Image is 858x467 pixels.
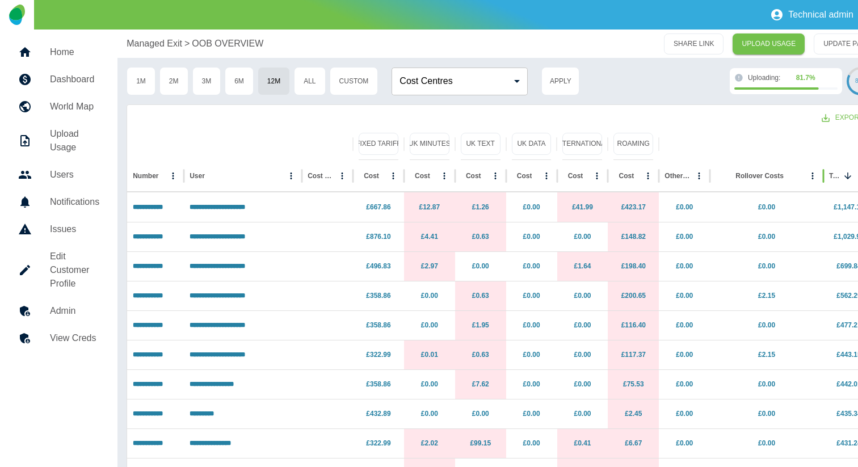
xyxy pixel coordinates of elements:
[9,325,108,352] a: View Creds
[621,321,646,329] a: £116.40
[664,33,724,54] button: SHARE LINK
[758,351,775,359] a: £2.15
[366,233,390,241] a: £876.10
[50,250,99,291] h5: Edit Customer Profile
[523,380,540,388] a: £0.00
[472,351,489,359] a: £0.63
[127,37,182,51] a: Managed Exit
[366,439,390,447] a: £322.99
[574,262,591,270] a: £1.64
[788,10,853,20] p: Technical admin
[734,73,743,82] svg: The information in the dashboard may be incomplete until finished.
[523,203,540,211] a: £0.00
[415,172,430,180] div: Cost
[9,66,108,93] a: Dashboard
[562,133,602,155] button: International
[523,321,540,329] a: £0.00
[625,410,642,418] a: £2.45
[366,292,390,300] a: £358.86
[621,351,646,359] a: £117.37
[283,168,299,184] button: User column menu
[523,439,540,447] a: £0.00
[192,67,221,95] button: 3M
[574,410,591,418] a: £0.00
[523,410,540,418] a: £0.00
[512,133,552,155] button: UK Data
[364,172,379,180] div: Cost
[574,233,591,241] a: £0.00
[676,439,693,447] a: £0.00
[472,321,489,329] a: £1.95
[621,203,646,211] a: £423.17
[50,168,99,182] h5: Users
[258,67,290,95] button: 12M
[625,439,642,447] a: £6.67
[758,292,775,300] a: £2.15
[50,331,99,345] h5: View Creds
[421,292,438,300] a: £0.00
[621,233,646,241] a: £148.82
[9,297,108,325] a: Admin
[758,262,775,270] a: £0.00
[334,168,350,184] button: Cost Centre column menu
[517,172,532,180] div: Cost
[165,168,181,184] button: Number column menu
[796,73,815,83] div: 81.7 %
[676,380,693,388] a: £0.00
[9,5,24,25] img: Logo
[758,380,775,388] a: £0.00
[619,172,634,180] div: Cost
[574,321,591,329] a: £0.00
[366,380,390,388] a: £358.86
[308,172,333,180] div: Cost Centre
[470,439,491,447] a: £99.15
[758,410,775,418] a: £0.00
[9,161,108,188] a: Users
[359,133,398,155] button: Fixed Tariff
[676,410,693,418] a: £0.00
[676,203,693,211] a: £0.00
[840,168,856,184] button: Sort
[748,73,838,83] div: Uploading:
[589,168,605,184] button: Cost column menu
[366,321,390,329] a: £358.86
[487,168,503,184] button: Cost column menu
[758,233,775,241] a: £0.00
[676,351,693,359] a: £0.00
[461,133,500,155] button: UK Text
[735,172,784,180] div: Rollover Costs
[676,292,693,300] a: £0.00
[419,203,440,211] a: £12.87
[472,262,489,270] a: £0.00
[410,133,449,155] button: UK Minutes
[523,351,540,359] a: £0.00
[50,304,99,318] h5: Admin
[50,222,99,236] h5: Issues
[127,67,155,95] button: 1M
[523,292,540,300] a: £0.00
[472,410,489,418] a: £0.00
[366,203,390,211] a: £667.86
[9,120,108,161] a: Upload Usage
[192,37,263,51] a: OOB OVERVIEW
[676,262,693,270] a: £0.00
[421,321,438,329] a: £0.00
[523,262,540,270] a: £0.00
[472,380,489,388] a: £7.62
[574,380,591,388] a: £0.00
[421,380,438,388] a: £0.00
[385,168,401,184] button: Cost column menu
[421,233,438,241] a: £4.41
[225,67,254,95] button: 6M
[9,216,108,243] a: Issues
[190,172,205,180] div: User
[472,292,489,300] a: £0.63
[733,33,805,54] a: UPLOAD USAGE
[758,203,775,211] a: £0.00
[421,410,438,418] a: £0.00
[574,292,591,300] a: £0.00
[366,262,390,270] a: £496.83
[50,73,99,86] h5: Dashboard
